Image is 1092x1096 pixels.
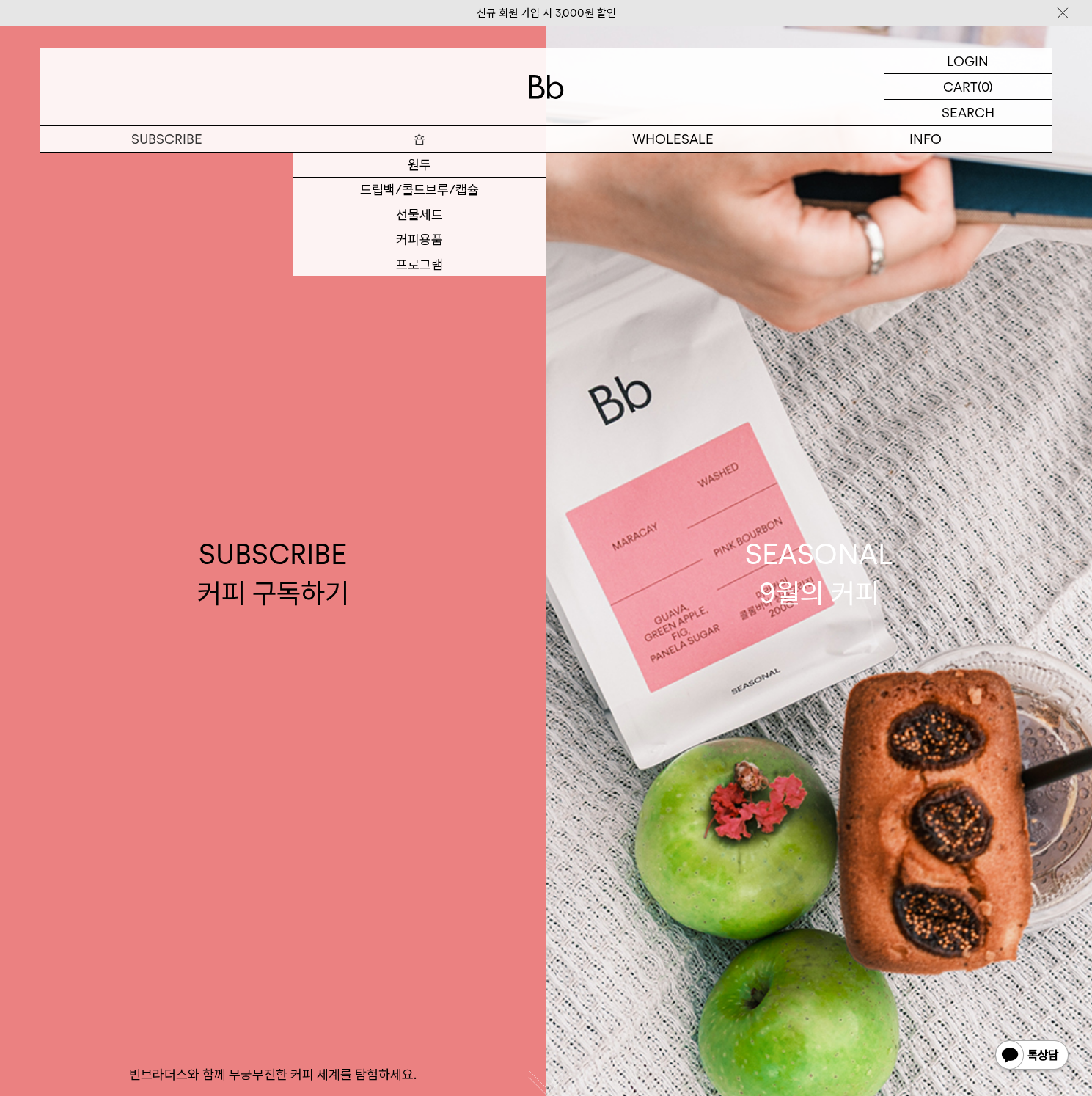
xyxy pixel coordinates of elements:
a: 드립백/콜드브루/캡슐 [293,178,546,202]
div: SUBSCRIBE 커피 구독하기 [197,535,349,613]
a: SUBSCRIBE [40,126,293,152]
div: SEASONAL 9월의 커피 [745,535,893,613]
p: INFO [799,126,1052,152]
a: LOGIN [884,48,1052,74]
a: 원두 [293,153,546,178]
a: CART (0) [884,74,1052,100]
p: (0) [978,74,993,99]
p: WHOLESALE [546,126,799,152]
a: 신규 회원 가입 시 3,000원 할인 [477,7,616,20]
a: 프로그램 [293,252,546,277]
a: 숍 [293,126,546,152]
p: SEARCH [942,100,994,125]
img: 카카오톡 채널 1:1 채팅 버튼 [994,1039,1070,1074]
p: LOGIN [947,48,989,73]
a: 커피용품 [293,227,546,252]
img: 로고 [529,75,564,99]
a: 선물세트 [293,202,546,227]
p: CART [943,74,978,99]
